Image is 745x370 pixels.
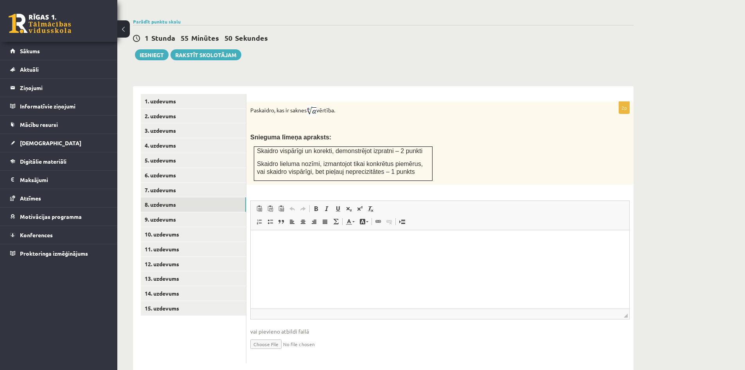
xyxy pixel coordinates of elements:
[141,197,246,212] a: 8. uzdevums
[141,109,246,123] a: 2. uzdevums
[320,217,330,227] a: Izlīdzināt malas
[20,250,88,257] span: Proktoringa izmēģinājums
[20,139,81,146] span: [DEMOGRAPHIC_DATA]
[141,212,246,227] a: 9. uzdevums
[373,217,384,227] a: Saite (vadīšanas taustiņš+K)
[20,231,53,238] span: Konferences
[141,153,246,168] a: 5. uzdevums
[145,33,149,42] span: 1
[10,152,108,170] a: Digitālie materiāli
[276,204,287,214] a: Ievietot no Worda
[133,18,181,25] a: Parādīt punktu skalu
[343,204,354,214] a: Apakšraksts
[141,227,246,242] a: 10. uzdevums
[250,327,630,336] span: vai pievieno atbildi failā
[321,204,332,214] a: Slīpraksts (vadīšanas taustiņš+I)
[20,121,58,128] span: Mācību resursi
[10,189,108,207] a: Atzīmes
[354,204,365,214] a: Augšraksts
[141,94,246,108] a: 1. uzdevums
[141,183,246,197] a: 7. uzdevums
[10,97,108,115] a: Informatīvie ziņojumi
[191,33,219,42] span: Minūtes
[619,101,630,114] p: 2p
[20,171,108,189] legend: Maksājumi
[20,158,66,165] span: Digitālie materiāli
[257,161,423,175] span: Skaidro lieluma nozīmi, izmantojot tikai konkrētus piemērus, vai skaidro vispārīgi, bet pieļauj n...
[10,208,108,226] a: Motivācijas programma
[10,244,108,262] a: Proktoringa izmēģinājums
[332,204,343,214] a: Pasvītrojums (vadīšanas taustiņš+U)
[357,217,371,227] a: Fona krāsa
[257,148,422,154] span: Skaidro vispārīgi un korekti, demonstrējot izpratni – 2 punkti
[298,204,309,214] a: Atkārtot (vadīšanas taustiņš+Y)
[141,123,246,138] a: 3. uzdevums
[365,204,376,214] a: Noņemt stilus
[141,138,246,153] a: 4. uzdevums
[397,217,408,227] a: Ievietot lapas pārtraukumu drukai
[254,217,265,227] a: Ievietot/noņemt numurētu sarakstu
[384,217,395,227] a: Atsaistīt
[307,106,316,116] img: TuX5cqy1zrAAAAAElFTkSuQmCC
[235,33,268,42] span: Sekundes
[343,217,357,227] a: Teksta krāsa
[265,204,276,214] a: Ievietot kā vienkāršu tekstu (vadīšanas taustiņš+pārslēgšanas taustiņš+V)
[254,204,265,214] a: Ielīmēt (vadīšanas taustiņš+V)
[287,204,298,214] a: Atcelt (vadīšanas taustiņš+Z)
[141,242,246,256] a: 11. uzdevums
[298,217,309,227] a: Centrēti
[20,79,108,97] legend: Ziņojumi
[20,97,108,115] legend: Informatīvie ziņojumi
[330,217,341,227] a: Math
[151,33,175,42] span: Stunda
[9,14,71,33] a: Rīgas 1. Tālmācības vidusskola
[251,230,629,309] iframe: Bagātinātā teksta redaktors, wiswyg-editor-user-answer-47024941692340
[141,257,246,271] a: 12. uzdevums
[311,204,321,214] a: Treknraksts (vadīšanas taustiņš+B)
[10,171,108,189] a: Maksājumi
[10,60,108,78] a: Aktuāli
[141,286,246,301] a: 14. uzdevums
[20,195,41,202] span: Atzīmes
[135,49,169,60] button: Iesniegt
[20,213,82,220] span: Motivācijas programma
[309,217,320,227] a: Izlīdzināt pa labi
[10,134,108,152] a: [DEMOGRAPHIC_DATA]
[141,271,246,286] a: 13. uzdevums
[250,134,331,141] span: Snieguma līmeņa apraksts:
[10,226,108,244] a: Konferences
[250,106,591,116] p: Paskaidro, kas ir saknes vērtība.
[141,301,246,316] a: 15. uzdevums
[624,314,628,318] span: Mērogot
[20,66,39,73] span: Aktuāli
[141,168,246,182] a: 6. uzdevums
[10,116,108,134] a: Mācību resursi
[276,217,287,227] a: Bloka citāts
[171,49,241,60] a: Rakstīt skolotājam
[265,217,276,227] a: Ievietot/noņemt sarakstu ar aizzīmēm
[224,33,232,42] span: 50
[181,33,188,42] span: 55
[20,47,40,54] span: Sākums
[10,42,108,60] a: Sākums
[287,217,298,227] a: Izlīdzināt pa kreisi
[10,79,108,97] a: Ziņojumi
